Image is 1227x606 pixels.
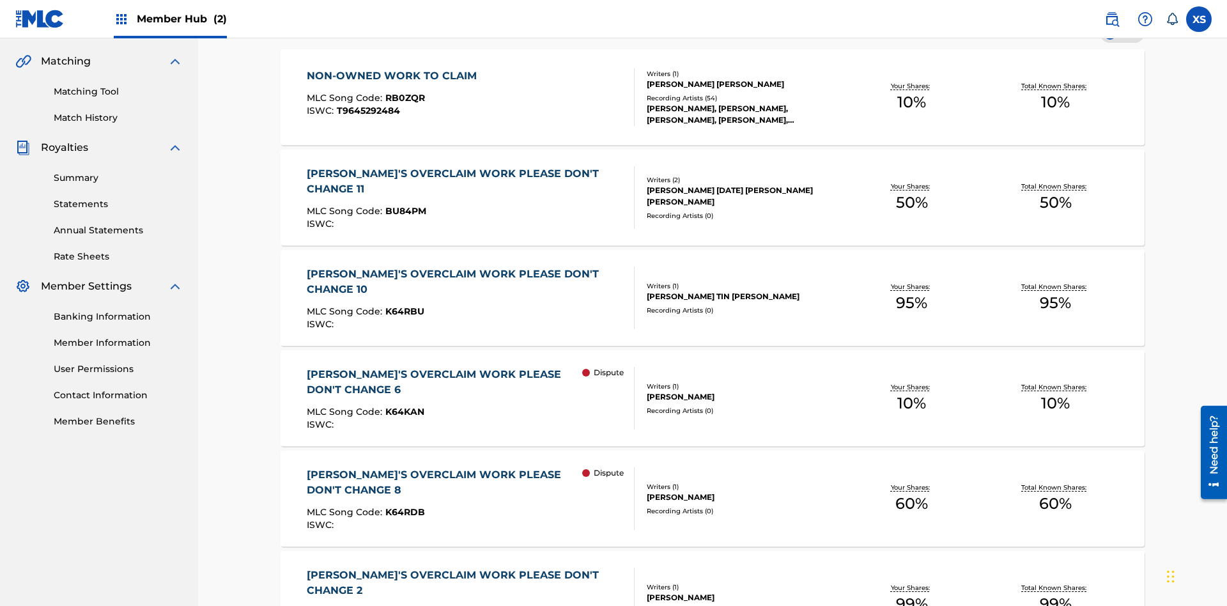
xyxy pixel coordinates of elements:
span: ISWC : [307,218,337,229]
span: ISWC : [307,519,337,531]
a: Banking Information [54,310,183,323]
img: Top Rightsholders [114,12,129,27]
a: NON-OWNED WORK TO CLAIMMLC Song Code:RB0ZQRISWC:T9645292484Writers (1)[PERSON_NAME] [PERSON_NAME]... [281,49,1145,145]
a: Annual Statements [54,224,183,237]
a: Statements [54,198,183,211]
p: Your Shares: [891,583,933,593]
span: Member Hub [137,12,227,26]
span: K64RBU [385,306,424,317]
div: User Menu [1186,6,1212,32]
img: Matching [15,54,31,69]
span: 10 % [1041,392,1070,415]
span: BU84PM [385,205,426,217]
div: Recording Artists ( 54 ) [647,93,840,103]
p: Your Shares: [891,282,933,291]
span: ISWC : [307,105,337,116]
div: NON-OWNED WORK TO CLAIM [307,68,483,84]
a: [PERSON_NAME]'S OVERCLAIM WORK PLEASE DON'T CHANGE 10MLC Song Code:K64RBUISWC:Writers (1)[PERSON_... [281,250,1145,346]
span: MLC Song Code : [307,205,385,217]
div: Writers ( 1 ) [647,382,840,391]
p: Dispute [594,467,624,479]
p: Total Known Shares: [1021,282,1090,291]
span: T9645292484 [337,105,400,116]
img: expand [167,54,183,69]
span: 60 % [1039,492,1072,515]
span: 95 % [1040,291,1071,315]
span: (2) [213,13,227,25]
span: Member Settings [41,279,132,294]
img: expand [167,140,183,155]
img: expand [167,279,183,294]
p: Total Known Shares: [1021,483,1090,492]
div: [PERSON_NAME] [647,592,840,603]
a: Member Benefits [54,415,183,428]
div: [PERSON_NAME] [DATE] [PERSON_NAME] [PERSON_NAME] [647,185,840,208]
a: Match History [54,111,183,125]
span: 10 % [897,392,926,415]
span: ISWC : [307,419,337,430]
img: Royalties [15,140,31,155]
div: [PERSON_NAME]'S OVERCLAIM WORK PLEASE DON'T CHANGE 2 [307,568,624,598]
span: MLC Song Code : [307,306,385,317]
span: 95 % [896,291,927,315]
p: Total Known Shares: [1021,81,1090,91]
span: RB0ZQR [385,92,425,104]
a: [PERSON_NAME]'S OVERCLAIM WORK PLEASE DON'T CHANGE 11MLC Song Code:BU84PMISWC:Writers (2)[PERSON_... [281,150,1145,245]
a: Public Search [1099,6,1125,32]
span: 60 % [895,492,928,515]
div: Writers ( 1 ) [647,482,840,492]
div: [PERSON_NAME]'S OVERCLAIM WORK PLEASE DON'T CHANGE 10 [307,267,624,297]
span: MLC Song Code : [307,92,385,104]
a: Contact Information [54,389,183,402]
span: 10 % [1041,91,1070,114]
div: [PERSON_NAME]'S OVERCLAIM WORK PLEASE DON'T CHANGE 11 [307,166,624,197]
img: help [1138,12,1153,27]
a: Matching Tool [54,85,183,98]
div: Recording Artists ( 0 ) [647,506,840,516]
a: Summary [54,171,183,185]
img: search [1104,12,1120,27]
div: Writers ( 1 ) [647,281,840,291]
a: [PERSON_NAME]'S OVERCLAIM WORK PLEASE DON'T CHANGE 8MLC Song Code:K64RDBISWC: DisputeWriters (1)[... [281,451,1145,547]
p: Your Shares: [891,483,933,492]
p: Dispute [594,367,624,378]
div: [PERSON_NAME]'S OVERCLAIM WORK PLEASE DON'T CHANGE 6 [307,367,583,398]
div: Recording Artists ( 0 ) [647,306,840,315]
p: Total Known Shares: [1021,182,1090,191]
div: Recording Artists ( 0 ) [647,211,840,221]
p: Total Known Shares: [1021,382,1090,392]
span: 50 % [896,191,928,214]
div: Writers ( 1 ) [647,69,840,79]
a: Rate Sheets [54,250,183,263]
span: 50 % [1040,191,1072,214]
span: Matching [41,54,91,69]
a: [PERSON_NAME]'S OVERCLAIM WORK PLEASE DON'T CHANGE 6MLC Song Code:K64KANISWC: DisputeWriters (1)[... [281,350,1145,446]
div: [PERSON_NAME] [647,391,840,403]
div: Recording Artists ( 0 ) [647,406,840,416]
div: [PERSON_NAME]'S OVERCLAIM WORK PLEASE DON'T CHANGE 8 [307,467,583,498]
p: Total Known Shares: [1021,583,1090,593]
p: Your Shares: [891,382,933,392]
span: K64RDB [385,506,425,518]
div: Notifications [1166,13,1178,26]
div: Help [1132,6,1158,32]
img: MLC Logo [15,10,65,28]
span: MLC Song Code : [307,406,385,417]
span: K64KAN [385,406,424,417]
div: [PERSON_NAME], [PERSON_NAME], [PERSON_NAME], [PERSON_NAME], [PERSON_NAME] [647,103,840,126]
div: [PERSON_NAME] TIN [PERSON_NAME] [647,291,840,302]
div: [PERSON_NAME] [PERSON_NAME] [647,79,840,90]
div: Drag [1167,557,1175,596]
span: MLC Song Code : [307,506,385,518]
iframe: Resource Center [1191,401,1227,506]
p: Your Shares: [891,81,933,91]
span: 10 % [897,91,926,114]
p: Your Shares: [891,182,933,191]
a: Member Information [54,336,183,350]
img: Member Settings [15,279,31,294]
div: [PERSON_NAME] [647,492,840,503]
iframe: Chat Widget [1163,545,1227,606]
